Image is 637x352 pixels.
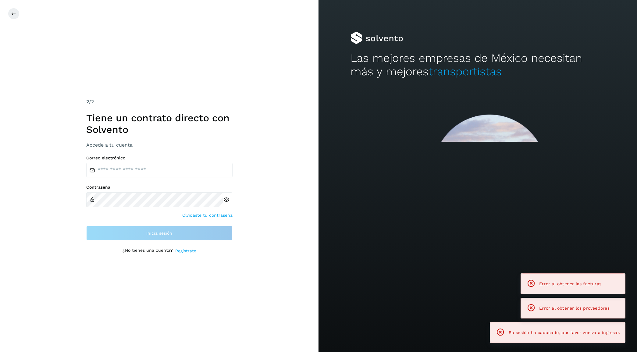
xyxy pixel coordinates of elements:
p: ¿No tienes una cuenta? [123,248,173,254]
button: Inicia sesión [86,226,233,240]
span: Error al obtener las facturas [539,281,601,286]
h3: Accede a tu cuenta [86,142,233,148]
div: /2 [86,98,233,105]
label: Contraseña [86,185,233,190]
span: 2 [86,99,89,105]
h2: Las mejores empresas de México necesitan más y mejores [351,52,605,79]
label: Correo electrónico [86,155,233,161]
span: Error al obtener los proveedores [539,306,610,311]
span: Su sesión ha caducado, por favor vuelva a ingresar. [509,330,620,335]
a: Regístrate [175,248,196,254]
a: Olvidaste tu contraseña [182,212,233,219]
span: Inicia sesión [146,231,172,235]
span: transportistas [429,65,502,78]
h1: Tiene un contrato directo con Solvento [86,112,233,136]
